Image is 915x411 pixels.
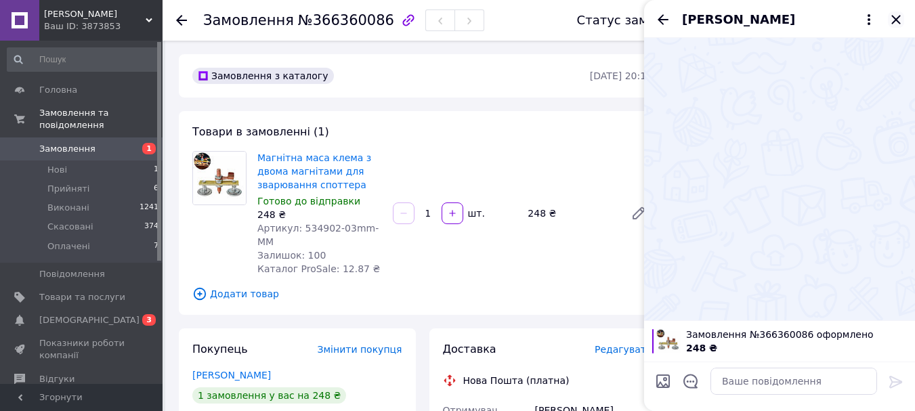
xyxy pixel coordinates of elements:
span: 374 [144,221,158,233]
span: Товари та послуги [39,291,125,303]
button: [PERSON_NAME] [682,11,877,28]
div: Нова Пошта (платна) [460,374,573,387]
span: Виконані [47,202,89,214]
span: 3 [142,314,156,326]
span: Повідомлення [39,268,105,280]
span: 248 ₴ [686,343,717,353]
a: Магнітна маса клема з двома магнітами для зварювання споттера [257,152,371,190]
time: [DATE] 20:14 [590,70,652,81]
a: Редагувати [625,200,652,227]
span: Замовлення [203,12,294,28]
img: 6783021985_w100_h100_magnitnaya-massa-klemma.jpg [656,329,681,353]
span: Додати товар [192,286,652,301]
button: Закрити [888,12,904,28]
span: Замовлення №366360086 оформлено [686,328,907,341]
div: Повернутися назад [176,14,187,27]
span: Прийняті [47,183,89,195]
button: Відкрити шаблони відповідей [682,372,700,390]
span: Редагувати [595,344,652,355]
span: Показники роботи компанії [39,337,125,362]
span: Каталог ProSale: 12.87 ₴ [257,263,380,274]
div: Статус замовлення [577,14,702,27]
span: МАКС МІКС [44,8,146,20]
span: Доставка [443,343,496,355]
span: Оплачені [47,240,90,253]
span: Головна [39,84,77,96]
div: шт. [465,207,486,220]
span: Відгуки [39,373,75,385]
span: Змінити покупця [318,344,402,355]
span: Скасовані [47,221,93,233]
span: Артикул: 534902-03mm-MM [257,223,379,247]
span: Товари в замовленні (1) [192,125,329,138]
div: 248 ₴ [257,208,382,221]
span: Замовлення та повідомлення [39,107,163,131]
span: 7 [154,240,158,253]
div: 248 ₴ [522,204,620,223]
span: Нові [47,164,67,176]
span: 1 [142,143,156,154]
div: 1 замовлення у вас на 248 ₴ [192,387,346,404]
span: [DEMOGRAPHIC_DATA] [39,314,140,326]
span: [PERSON_NAME] [682,11,795,28]
a: [PERSON_NAME] [192,370,271,381]
img: Магнітна маса клема з двома магнітами для зварювання споттера [193,152,246,204]
span: 6 [154,183,158,195]
span: 1 [154,164,158,176]
span: 1241 [140,202,158,214]
span: №366360086 [298,12,394,28]
input: Пошук [7,47,160,72]
span: Готово до відправки [257,196,360,207]
span: Замовлення [39,143,95,155]
span: Залишок: 100 [257,250,326,261]
div: Ваш ID: 3873853 [44,20,163,33]
span: Покупець [192,343,248,355]
button: Назад [655,12,671,28]
div: Замовлення з каталогу [192,68,334,84]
